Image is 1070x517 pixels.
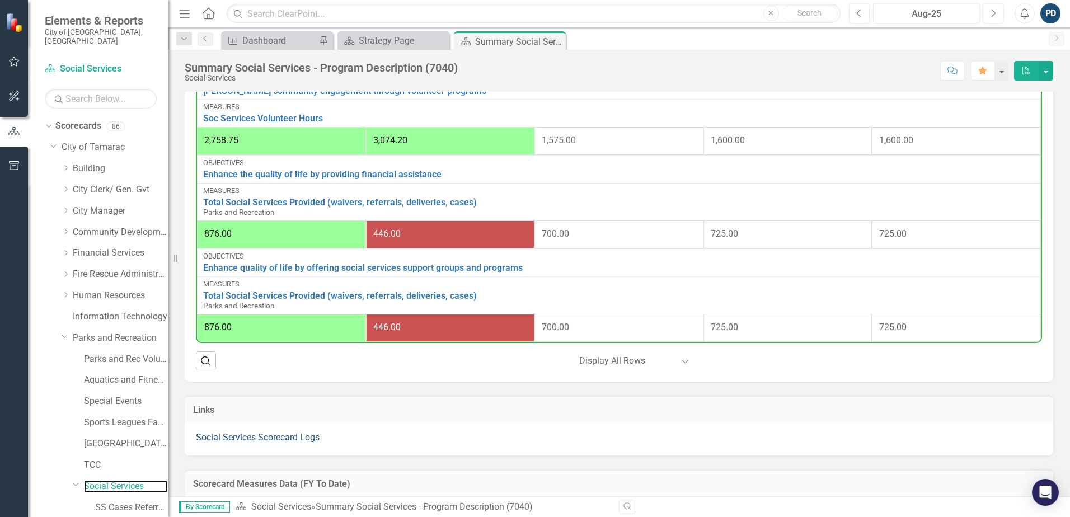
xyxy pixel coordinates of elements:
a: City of Tamarac [62,141,168,154]
input: Search Below... [45,89,157,109]
td: Double-Click to Edit Right Click for Context Menu [197,183,1041,220]
span: Elements & Reports [45,14,157,27]
a: Strategy Page [340,34,447,48]
div: Objectives [203,159,1035,167]
a: Social Services [251,501,311,512]
span: 725.00 [711,228,738,239]
td: Double-Click to Edit Right Click for Context Menu [197,248,1041,276]
a: [PERSON_NAME] community engagement through volunteer programs [203,86,1035,96]
a: Information Technology [73,311,168,323]
a: Enhance the quality of life by providing financial assistance [203,170,1035,180]
a: Fire Rescue Administration [73,268,168,281]
span: Parks and Recreation [203,208,275,217]
small: City of [GEOGRAPHIC_DATA], [GEOGRAPHIC_DATA] [45,27,157,46]
span: 2,758.75 [204,135,238,145]
div: » [236,501,611,514]
a: SS Cases Referrals and Phone Log [95,501,168,514]
a: TCC [84,459,168,472]
a: City Clerk/ Gen. Gvt [73,184,168,196]
a: Community Development [73,226,168,239]
h3: Links [193,405,1045,415]
a: Special Events [84,395,168,408]
div: Summary Social Services - Program Description (7040) [316,501,533,512]
span: 1,575.00 [542,135,576,145]
div: Objectives [203,252,1035,260]
a: Aquatics and Fitness Center [84,374,168,387]
a: Human Resources [73,289,168,302]
a: Total Social Services Provided (waivers, referrals, deliveries, cases) [203,291,1035,301]
span: 446.00 [373,322,401,332]
span: Search [797,8,822,17]
div: Measures [203,103,1035,111]
span: 876.00 [204,322,232,332]
td: Double-Click to Edit Right Click for Context Menu [197,99,1041,127]
div: Social Services [185,74,458,82]
input: Search ClearPoint... [227,4,841,23]
button: Aug-25 [873,3,980,23]
h3: Scorecard Measures Data (FY To Date) [193,479,1045,489]
span: 1,600.00 [879,135,913,145]
div: Dashboard [242,34,316,48]
div: Open Intercom Messenger [1032,479,1059,506]
a: Social Services [84,480,168,493]
a: Enhance quality of life by offering social services support groups and programs [203,263,1035,273]
a: Soc Services Volunteer Hours [203,114,1035,124]
td: Double-Click to Edit Right Click for Context Menu [197,155,1041,183]
a: Total Social Services Provided (waivers, referrals, deliveries, cases) [203,198,1035,208]
span: 876.00 [204,228,232,239]
span: 725.00 [879,322,907,332]
button: PD [1040,3,1060,23]
td: Double-Click to Edit Right Click for Context Menu [197,276,1041,314]
a: Building [73,162,168,175]
a: Dashboard [224,34,316,48]
img: ClearPoint Strategy [6,12,25,32]
span: By Scorecard [179,501,230,513]
div: Measures [203,187,1035,195]
div: Aug-25 [877,7,976,21]
span: 700.00 [542,322,569,332]
a: Parks and Rec Volunteers [84,353,168,366]
a: Social Services [45,63,157,76]
a: Financial Services [73,247,168,260]
span: 3,074.20 [373,135,407,145]
button: Search [782,6,838,21]
span: Parks and Recreation [203,301,275,310]
span: 725.00 [879,228,907,239]
div: Summary Social Services - Program Description (7040) [475,35,563,49]
div: Measures [203,280,1035,288]
div: Summary Social Services - Program Description (7040) [185,62,458,74]
a: Sports Leagues Facilities Fields [84,416,168,429]
div: Strategy Page [359,34,447,48]
span: 700.00 [542,228,569,239]
a: Parks and Recreation [73,332,168,345]
a: [GEOGRAPHIC_DATA] [84,438,168,450]
a: City Manager [73,205,168,218]
div: 86 [107,121,125,131]
a: Scorecards [55,120,101,133]
span: 446.00 [373,228,401,239]
a: Social Services Scorecard Logs [196,432,320,443]
span: 725.00 [711,322,738,332]
span: 1,600.00 [711,135,745,145]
